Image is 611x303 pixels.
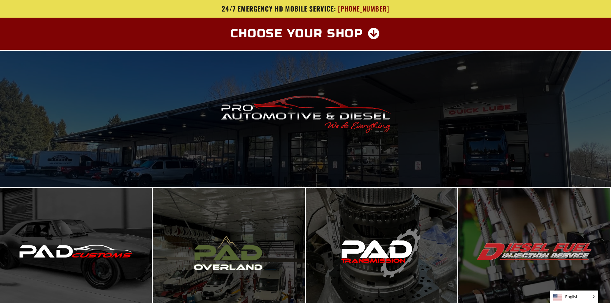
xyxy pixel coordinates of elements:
span: [PHONE_NUMBER] [338,5,389,13]
aside: Language selected: English [550,290,598,303]
a: Choose Your Shop [223,24,388,43]
span: Choose Your Shop [231,28,363,39]
a: 24/7 Emergency HD Mobile Service: [PHONE_NUMBER] [118,5,493,13]
span: 24/7 Emergency HD Mobile Service: [222,4,336,13]
span: English [550,291,598,303]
